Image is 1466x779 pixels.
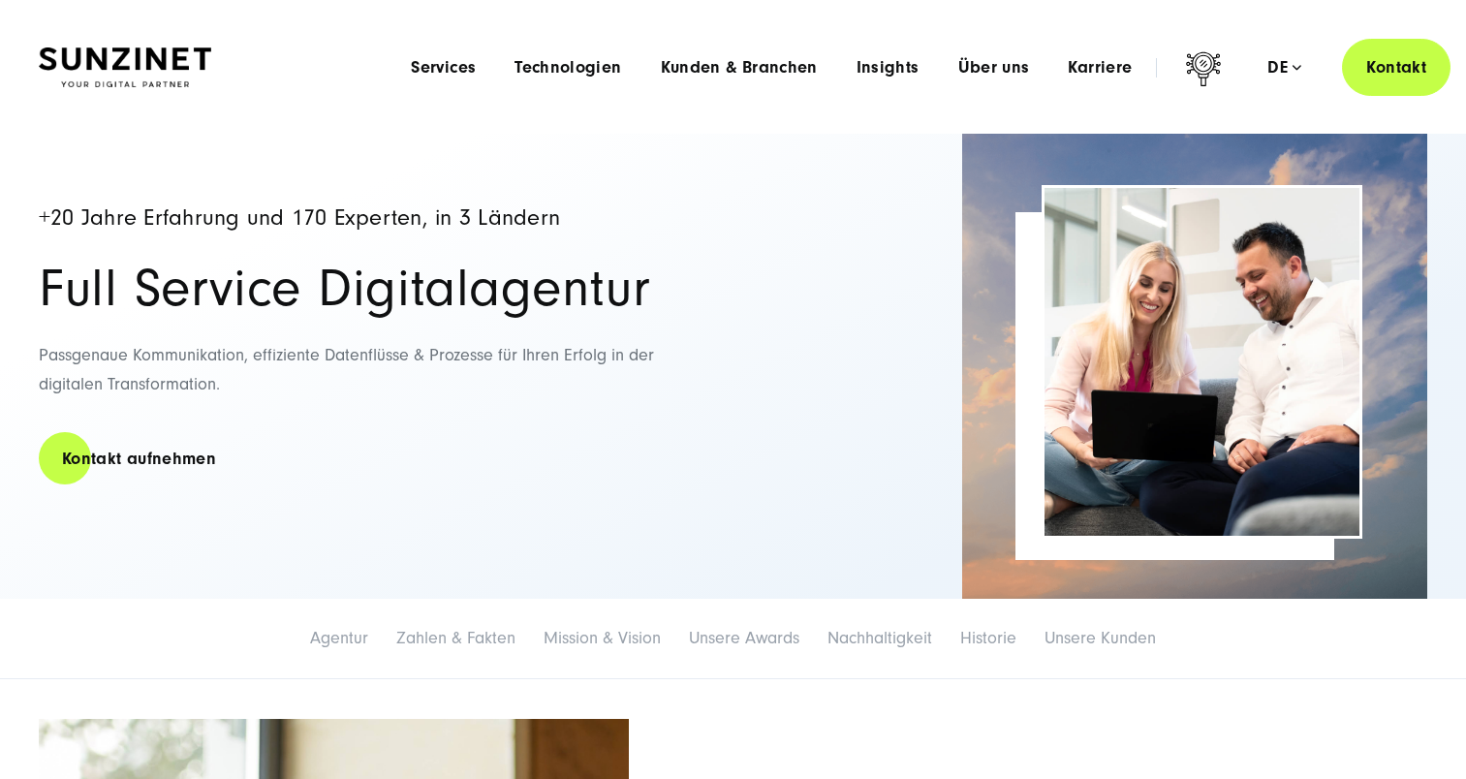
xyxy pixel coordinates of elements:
[411,58,476,78] a: Services
[1045,188,1359,536] img: Service_Images_2025_39
[396,628,515,648] a: Zahlen & Fakten
[827,628,932,648] a: Nachhaltigkeit
[857,58,920,78] a: Insights
[310,628,368,648] a: Agentur
[39,47,211,88] img: SUNZINET Full Service Digital Agentur
[960,628,1016,648] a: Historie
[1068,58,1132,78] a: Karriere
[689,628,799,648] a: Unsere Awards
[958,58,1030,78] a: Über uns
[544,628,661,648] a: Mission & Vision
[39,262,717,316] h2: Full Service Digitalagentur
[515,58,621,78] a: Technologien
[962,134,1427,599] img: Full-Service Digitalagentur SUNZINET - Business Applications Web & Cloud_2
[1342,39,1450,96] a: Kontakt
[1045,628,1156,648] a: Unsere Kunden
[39,345,654,395] span: Passgenaue Kommunikation, effiziente Datenflüsse & Prozesse für Ihren Erfolg in der digitalen Tra...
[1267,58,1301,78] div: de
[661,58,818,78] a: Kunden & Branchen
[39,431,239,486] a: Kontakt aufnehmen
[39,206,717,231] h4: +20 Jahre Erfahrung und 170 Experten, in 3 Ländern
